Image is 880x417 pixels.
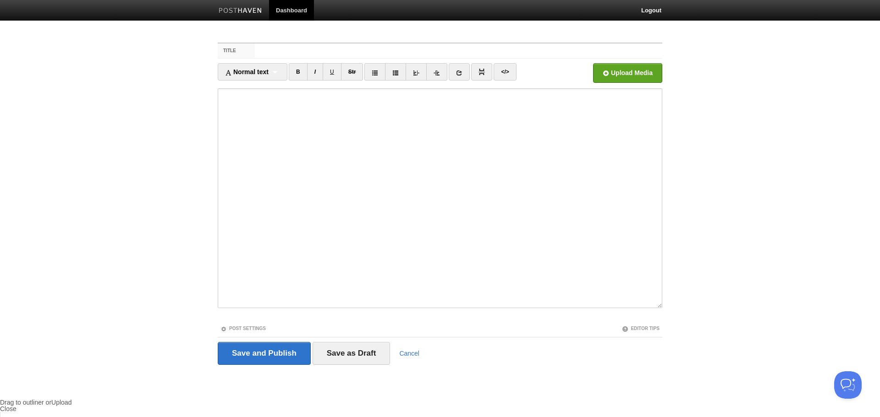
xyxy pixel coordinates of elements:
[426,63,447,81] a: Indent
[348,69,356,75] del: Str
[289,63,308,81] a: CTRL+B
[218,43,255,58] label: Title
[494,63,516,81] a: Edit HTML
[364,63,385,81] a: Unordered list
[478,69,485,75] img: pagebreak-icon.png
[622,326,660,331] a: Editor Tips
[834,371,862,399] iframe: Help Scout Beacon - Open
[219,8,262,15] img: Posthaven-bar
[323,63,341,81] a: CTRL+U
[220,326,266,331] a: Post Settings
[225,68,269,76] span: Normal text
[449,63,470,81] a: Insert link
[399,350,419,357] a: Cancel
[385,63,406,81] a: Ordered list
[51,399,71,406] span: Upload
[313,342,390,365] input: Save as Draft
[218,342,311,365] input: Save and Publish
[406,63,427,81] a: Outdent
[471,63,492,81] a: Insert Read More
[307,63,323,81] a: CTRL+I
